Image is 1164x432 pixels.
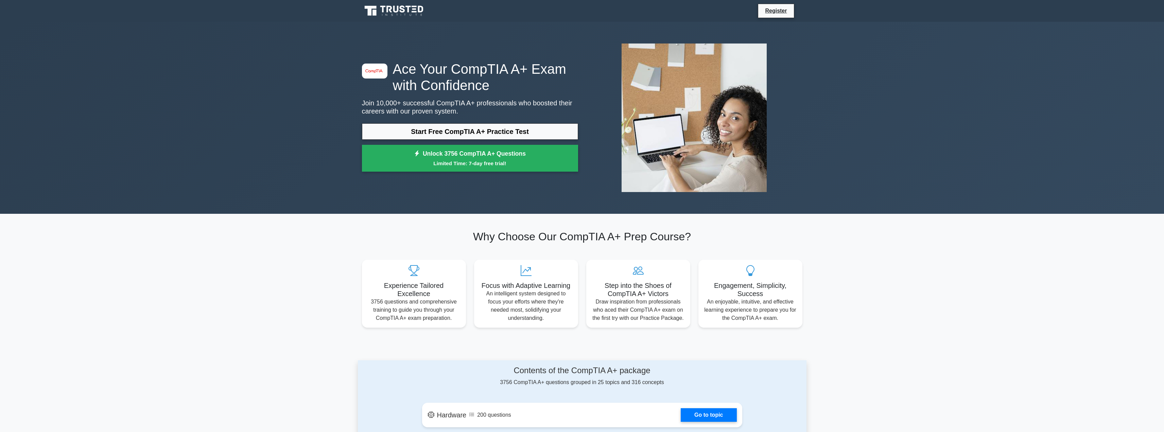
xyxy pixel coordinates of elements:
[704,298,797,322] p: An enjoyable, intuitive, and effective learning experience to prepare you for the CompTIA A+ exam.
[362,61,578,93] h1: Ace Your CompTIA A+ Exam with Confidence
[592,298,685,322] p: Draw inspiration from professionals who aced their CompTIA A+ exam on the first try with our Prac...
[704,281,797,298] h5: Engagement, Simplicity, Success
[422,366,742,376] h4: Contents of the CompTIA A+ package
[681,408,736,422] a: Go to topic
[362,123,578,140] a: Start Free CompTIA A+ Practice Test
[480,290,573,322] p: An intelligent system designed to focus your efforts where they're needed most, solidifying your ...
[362,145,578,172] a: Unlock 3756 CompTIA A+ QuestionsLimited Time: 7-day free trial!
[480,281,573,290] h5: Focus with Adaptive Learning
[367,298,461,322] p: 3756 questions and comprehensive training to guide you through your CompTIA A+ exam preparation.
[422,366,742,386] div: 3756 CompTIA A+ questions grouped in 25 topics and 316 concepts
[367,281,461,298] h5: Experience Tailored Excellence
[362,230,802,243] h2: Why Choose Our CompTIA A+ Prep Course?
[592,281,685,298] h5: Step into the Shoes of CompTIA A+ Victors
[761,6,791,15] a: Register
[362,99,578,115] p: Join 10,000+ successful CompTIA A+ professionals who boosted their careers with our proven system.
[370,159,570,167] small: Limited Time: 7-day free trial!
